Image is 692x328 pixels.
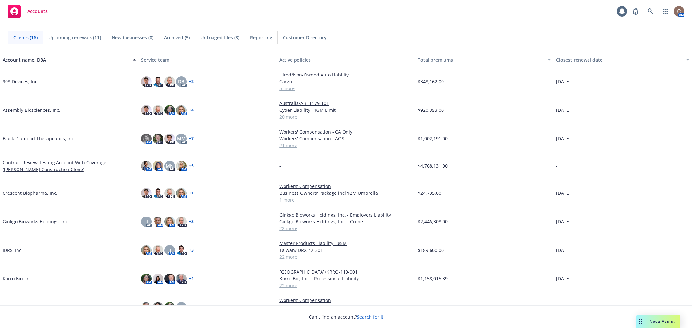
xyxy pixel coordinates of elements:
div: Account name, DBA [3,56,129,63]
span: Customer Directory [283,34,327,41]
a: Taiwan/IDRX-42-301 [279,247,413,253]
a: [GEOGRAPHIC_DATA]/KRRO-110-001 [279,268,413,275]
a: 22 more [279,253,413,260]
a: Hired/Non-Owned Auto Liability [279,71,413,78]
img: photo [164,134,175,144]
span: [DATE] [556,247,571,253]
a: + 4 [189,277,194,281]
img: photo [153,105,163,115]
img: photo [141,161,152,171]
a: Search [644,5,657,18]
span: - [556,162,558,169]
img: photo [141,188,152,198]
a: Crescent Biopharma, Inc. [3,190,57,196]
img: photo [176,161,187,171]
a: Australia/ABI-1179-101 [279,100,413,107]
img: photo [164,274,175,284]
span: [DATE] [556,135,571,142]
img: photo [153,76,163,87]
span: Accounts [27,9,48,14]
span: Can't find an account? [309,313,383,320]
span: Upcoming renewals (11) [48,34,101,41]
a: Workers' Compensation - AOS [279,135,413,142]
span: Archived (5) [164,34,190,41]
a: + 7 [189,137,194,141]
img: photo [176,274,187,284]
a: Lexaria Bioscience Corp [3,304,54,310]
a: + 3 [189,220,194,224]
img: photo [164,217,175,227]
span: [DATE] [556,275,571,282]
img: photo [164,76,175,87]
img: photo [141,76,152,87]
span: $1,158,015.39 [418,275,448,282]
img: photo [164,188,175,198]
a: + 1 [189,191,194,195]
img: photo [153,302,163,312]
a: 22 more [279,282,413,289]
a: Contract Review Testing Account With Coverage ([PERSON_NAME] Construction Clone) [3,159,136,173]
a: Master Products Liability - $5M [279,240,413,247]
span: DB [178,78,184,85]
img: photo [176,245,187,255]
a: + 4 [189,108,194,112]
div: Active policies [279,56,413,63]
a: Workers' Compensation [279,297,413,304]
span: New businesses (0) [112,34,153,41]
span: MM [177,135,186,142]
span: $189,600.00 [418,247,444,253]
a: 21 more [279,142,413,149]
span: [DATE] [556,304,571,310]
a: Cargo [279,78,413,85]
span: $24,735.00 [418,190,441,196]
img: photo [153,274,163,284]
span: [DATE] [556,190,571,196]
a: Assembly Biosciences, Inc. [3,107,60,113]
a: Korro Bio, Inc. [3,275,33,282]
span: $348,162.00 [418,78,444,85]
button: Active policies [277,52,415,67]
a: Black Diamond Therapeutics, Inc. [3,135,75,142]
div: Service team [141,56,274,63]
a: 20 more [279,113,413,120]
span: $4,768,131.00 [418,162,448,169]
img: photo [141,105,152,115]
img: photo [153,134,163,144]
img: photo [176,217,187,227]
a: Report a Bug [629,5,642,18]
span: JJ [168,247,171,253]
div: Total premiums [418,56,544,63]
a: Local Policy - [GEOGRAPHIC_DATA] [279,304,413,310]
a: + 3 [189,248,194,252]
span: $920,353.00 [418,107,444,113]
a: Ginkgo Bioworks Holdings, Inc. - Crime [279,218,413,225]
span: LI [144,218,148,225]
a: Ginkgo Bioworks Holdings, Inc. - Employers Liability [279,211,413,218]
a: 1 more [279,196,413,203]
a: Cyber Liability - $3M Limit [279,107,413,113]
a: IDRx, Inc. [3,247,23,253]
button: Closest renewal date [553,52,692,67]
img: photo [141,245,152,255]
a: Business Owners' Package incl $2M Umbrella [279,190,413,196]
button: Nova Assist [636,315,680,328]
a: Switch app [659,5,672,18]
a: + 5 [189,164,194,168]
img: photo [153,161,163,171]
img: photo [153,188,163,198]
span: $2,446,308.00 [418,218,448,225]
a: Korro Bio, Inc. - Professional Liability [279,275,413,282]
img: photo [141,134,152,144]
span: $279,240.00 [418,304,444,310]
a: 908 Devices, Inc. [3,78,39,85]
div: Closest renewal date [556,56,682,63]
img: photo [141,274,152,284]
span: [DATE] [556,107,571,113]
span: Clients (16) [13,34,38,41]
img: photo [176,105,187,115]
span: [DATE] [556,218,571,225]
